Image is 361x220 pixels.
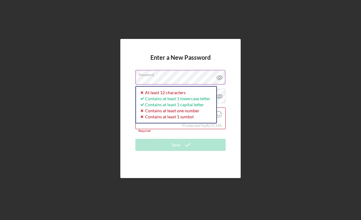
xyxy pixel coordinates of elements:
[139,114,210,120] div: Contains at least 1 symbol
[135,139,226,151] button: Save
[150,54,211,70] h4: Enter a New Password
[139,102,210,108] div: Contains at least 1 capital letter
[182,123,222,128] div: Protected by
[139,70,225,77] label: Password
[139,90,210,96] div: At least 12 characters
[215,113,222,119] a: Visit Altcha.org
[172,139,180,151] div: Save
[135,129,226,133] div: Required
[206,123,222,128] a: Visit Altcha.org
[139,108,210,114] div: Contains at least one number
[139,96,210,102] div: Contains at least 1 lowercase letter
